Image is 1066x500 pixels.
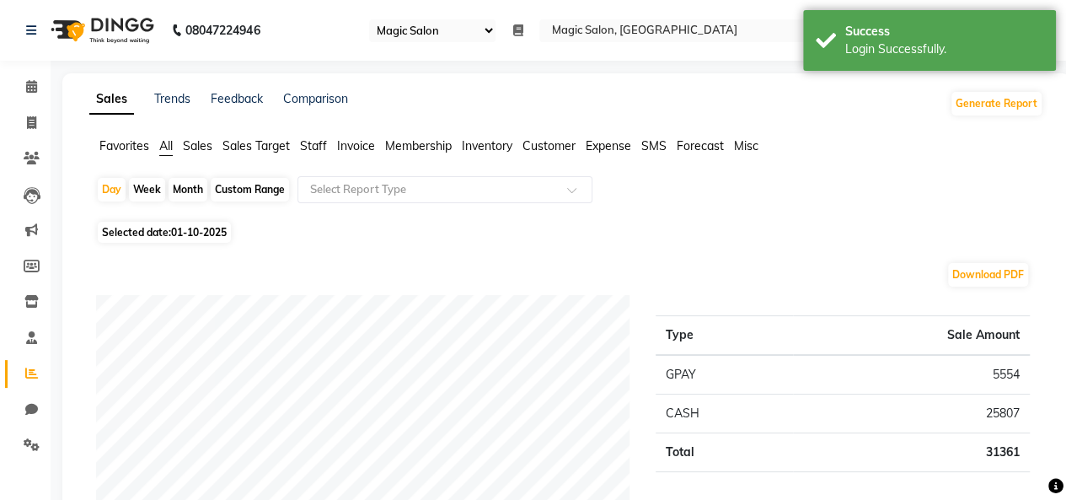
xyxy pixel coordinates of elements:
th: Type [656,316,793,356]
td: CASH [656,395,793,433]
span: 01-10-2025 [171,226,227,239]
a: Trends [154,91,190,106]
div: Day [98,178,126,202]
span: Sales [183,138,212,153]
span: Favorites [99,138,149,153]
span: Membership [385,138,452,153]
span: Sales Target [222,138,290,153]
button: Generate Report [951,92,1042,116]
div: Month [169,178,207,202]
td: Total [656,433,793,472]
span: All [159,138,173,153]
span: Selected date: [98,222,231,243]
span: Staff [300,138,327,153]
b: 08047224946 [185,7,260,54]
img: logo [43,7,158,54]
div: Login Successfully. [845,40,1043,58]
td: GPAY [656,355,793,395]
td: 5554 [793,355,1030,395]
a: Feedback [211,91,263,106]
div: Week [129,178,165,202]
span: Forecast [677,138,724,153]
td: 25807 [793,395,1030,433]
a: Sales [89,84,134,115]
div: Custom Range [211,178,289,202]
span: Expense [586,138,631,153]
span: Invoice [337,138,375,153]
td: 31361 [793,433,1030,472]
span: Customer [522,138,576,153]
span: Misc [734,138,758,153]
span: SMS [641,138,667,153]
span: Inventory [462,138,512,153]
th: Sale Amount [793,316,1030,356]
a: Comparison [283,91,348,106]
button: Download PDF [948,263,1028,287]
div: Success [845,23,1043,40]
